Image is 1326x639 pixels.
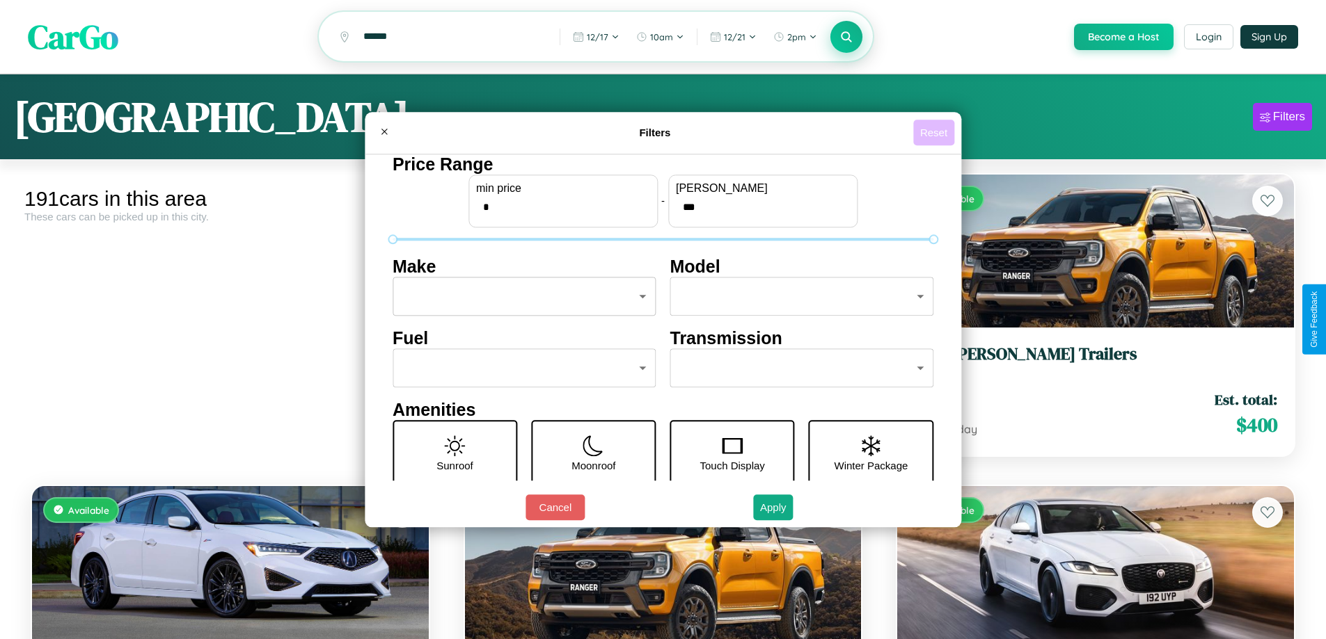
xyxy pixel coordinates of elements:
span: 10am [650,31,673,42]
span: / day [948,422,977,436]
span: 12 / 17 [587,31,608,42]
h1: [GEOGRAPHIC_DATA] [14,88,409,145]
button: 2pm [766,26,824,48]
h3: Ford [PERSON_NAME] Trailers [914,344,1277,364]
button: Filters [1253,103,1312,131]
button: Reset [913,120,954,145]
span: Est. total: [1215,389,1277,410]
span: 2pm [787,31,806,42]
label: min price [476,182,650,195]
span: CarGo [28,14,118,60]
div: These cars can be picked up in this city. [24,211,436,223]
p: Winter Package [835,456,908,475]
button: Cancel [526,494,585,520]
label: [PERSON_NAME] [676,182,850,195]
span: 12 / 21 [724,31,745,42]
button: 12/17 [566,26,626,48]
button: Become a Host [1074,24,1174,50]
button: Sign Up [1240,25,1298,49]
span: $ 400 [1236,411,1277,439]
p: - [661,191,665,210]
span: Available [68,504,109,516]
button: Apply [753,494,794,520]
div: Give Feedback [1309,291,1319,348]
h4: Filters [397,127,913,138]
h4: Price Range [393,154,933,175]
p: Moonroof [571,456,615,475]
h4: Transmission [670,328,934,348]
a: Ford [PERSON_NAME] Trailers2019 [914,344,1277,378]
div: 191 cars in this area [24,187,436,211]
p: Sunroof [436,456,473,475]
button: 12/21 [703,26,764,48]
h4: Make [393,257,656,277]
h4: Amenities [393,400,933,420]
h4: Fuel [393,328,656,348]
p: Touch Display [700,456,764,475]
h4: Model [670,257,934,277]
button: 10am [629,26,691,48]
div: Filters [1273,110,1305,124]
button: Login [1184,24,1233,49]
